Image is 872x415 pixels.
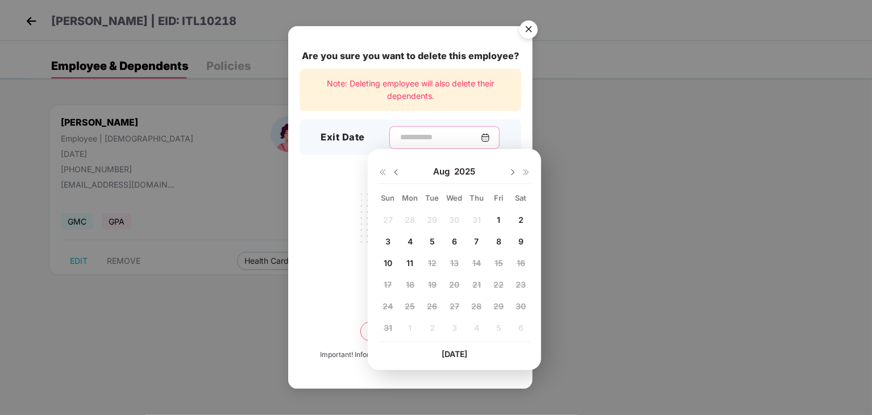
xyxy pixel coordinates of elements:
[407,258,414,268] span: 11
[452,236,457,246] span: 6
[475,236,479,246] span: 7
[430,236,435,246] span: 5
[511,193,531,203] div: Sat
[360,322,460,341] button: Delete permanently
[489,193,509,203] div: Fri
[320,350,501,360] div: Important! Information once deleted, can’t be recovered.
[481,133,490,142] img: svg+xml;base64,PHN2ZyBpZD0iQ2FsZW5kYXItMzJ4MzIiIHhtbG5zPSJodHRwOi8vd3d3LnczLm9yZy8yMDAwL3N2ZyIgd2...
[384,258,392,268] span: 10
[408,236,413,246] span: 4
[513,15,545,47] img: svg+xml;base64,PHN2ZyB4bWxucz0iaHR0cDovL3d3dy53My5vcmcvMjAwMC9zdmciIHdpZHRoPSI1NiIgaGVpZ2h0PSI1Ni...
[496,236,501,246] span: 8
[347,186,474,275] img: svg+xml;base64,PHN2ZyB4bWxucz0iaHR0cDovL3d3dy53My5vcmcvMjAwMC9zdmciIHdpZHRoPSIyMjQiIGhlaWdodD0iMT...
[508,168,517,177] img: svg+xml;base64,PHN2ZyBpZD0iRHJvcGRvd24tMzJ4MzIiIHhtbG5zPSJodHRwOi8vd3d3LnczLm9yZy8yMDAwL3N2ZyIgd2...
[497,215,501,225] span: 1
[442,349,467,359] span: [DATE]
[467,193,487,203] div: Thu
[321,130,366,145] h3: Exit Date
[300,69,521,111] div: Note: Deleting employee will also delete their dependents.
[518,215,524,225] span: 2
[434,166,455,177] span: Aug
[518,236,524,246] span: 9
[445,193,464,203] div: Wed
[392,168,401,177] img: svg+xml;base64,PHN2ZyBpZD0iRHJvcGRvd24tMzJ4MzIiIHhtbG5zPSJodHRwOi8vd3d3LnczLm9yZy8yMDAwL3N2ZyIgd2...
[455,166,476,177] span: 2025
[513,15,543,46] button: Close
[378,193,398,203] div: Sun
[378,168,387,177] img: svg+xml;base64,PHN2ZyB4bWxucz0iaHR0cDovL3d3dy53My5vcmcvMjAwMC9zdmciIHdpZHRoPSIxNiIgaGVpZ2h0PSIxNi...
[385,236,391,246] span: 3
[300,49,521,63] div: Are you sure you want to delete this employee?
[400,193,420,203] div: Mon
[422,193,442,203] div: Tue
[522,168,531,177] img: svg+xml;base64,PHN2ZyB4bWxucz0iaHR0cDovL3d3dy53My5vcmcvMjAwMC9zdmciIHdpZHRoPSIxNiIgaGVpZ2h0PSIxNi...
